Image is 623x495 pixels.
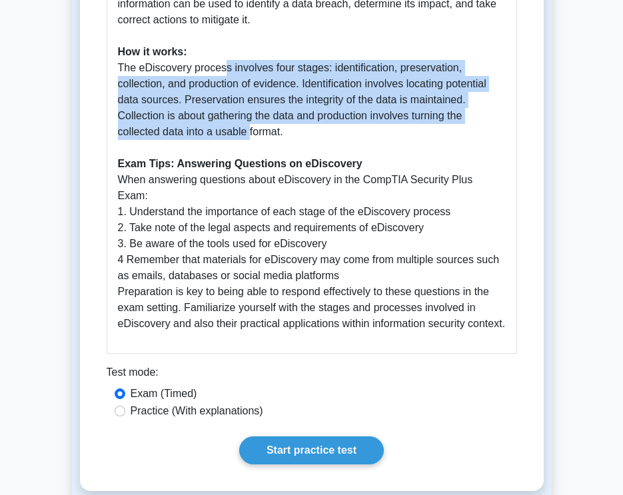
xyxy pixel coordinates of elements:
[131,386,197,402] label: Exam (Timed)
[118,158,362,169] b: Exam Tips: Answering Questions on eDiscovery
[239,436,384,464] a: Start practice test
[131,403,263,419] label: Practice (With explanations)
[118,46,187,57] b: How it works:
[107,364,517,386] div: Test mode:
